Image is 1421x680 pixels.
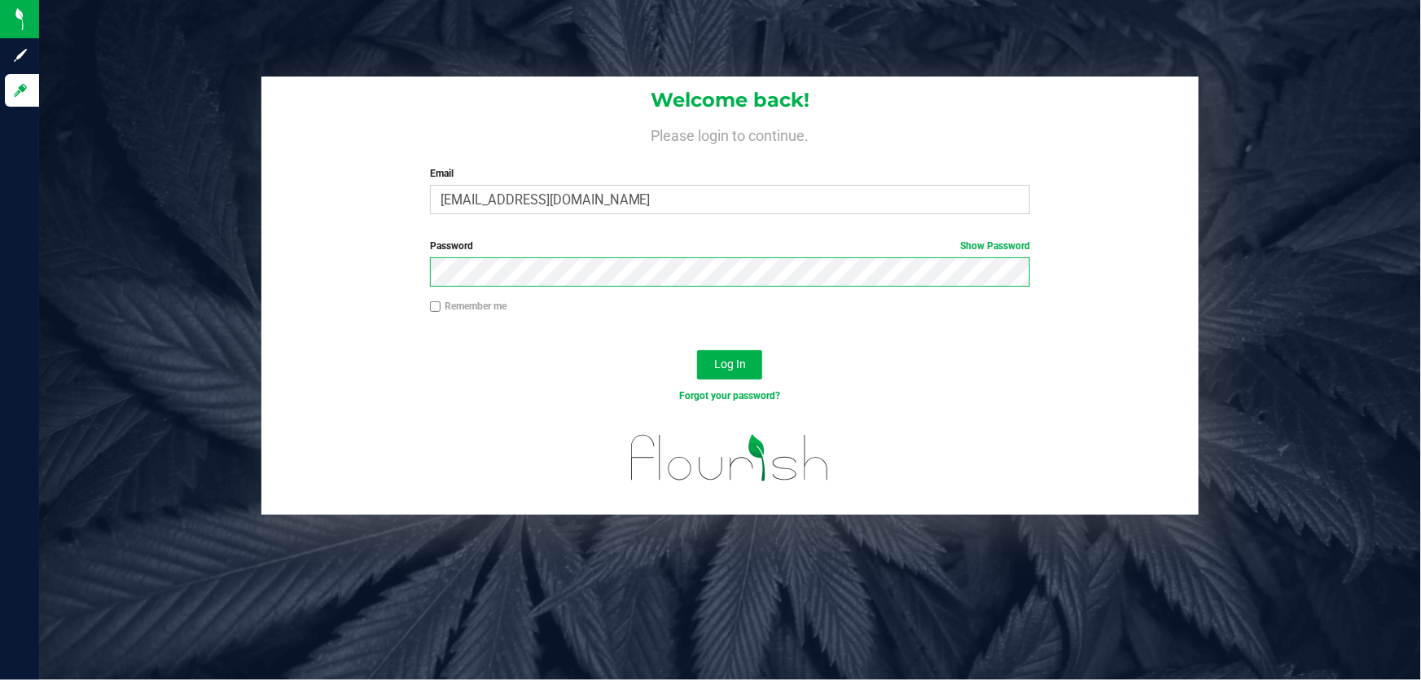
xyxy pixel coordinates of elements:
[261,90,1199,111] h1: Welcome back!
[613,420,848,496] img: flourish_logo.svg
[430,240,473,252] span: Password
[12,47,29,64] inline-svg: Sign up
[960,240,1030,252] a: Show Password
[714,358,746,371] span: Log In
[12,82,29,99] inline-svg: Log in
[697,350,762,379] button: Log In
[430,299,507,314] label: Remember me
[261,124,1199,143] h4: Please login to continue.
[679,390,780,401] a: Forgot your password?
[430,166,1031,181] label: Email
[430,301,441,313] input: Remember me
